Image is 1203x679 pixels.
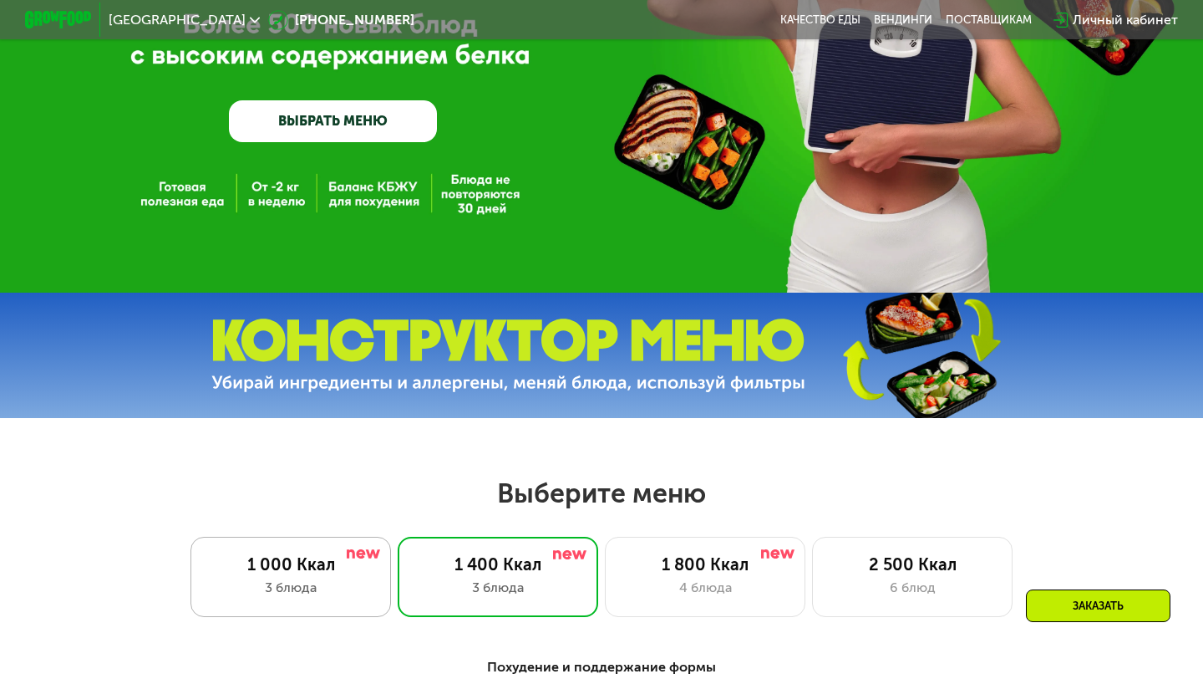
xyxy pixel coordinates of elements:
[874,13,932,27] a: Вендинги
[830,554,995,574] div: 2 500 Ккал
[415,554,581,574] div: 1 400 Ккал
[208,554,373,574] div: 1 000 Ккал
[830,578,995,598] div: 6 блюд
[208,578,373,598] div: 3 блюда
[109,13,246,27] span: [GEOGRAPHIC_DATA]
[1026,590,1170,622] div: Заказать
[780,13,860,27] a: Качество еды
[946,13,1032,27] div: поставщикам
[107,657,1096,678] div: Похудение и поддержание формы
[622,578,788,598] div: 4 блюда
[1073,10,1178,30] div: Личный кабинет
[622,554,788,574] div: 1 800 Ккал
[229,100,437,142] a: ВЫБРАТЬ МЕНЮ
[268,10,414,30] a: [PHONE_NUMBER]
[53,477,1150,510] h2: Выберите меню
[415,578,581,598] div: 3 блюда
